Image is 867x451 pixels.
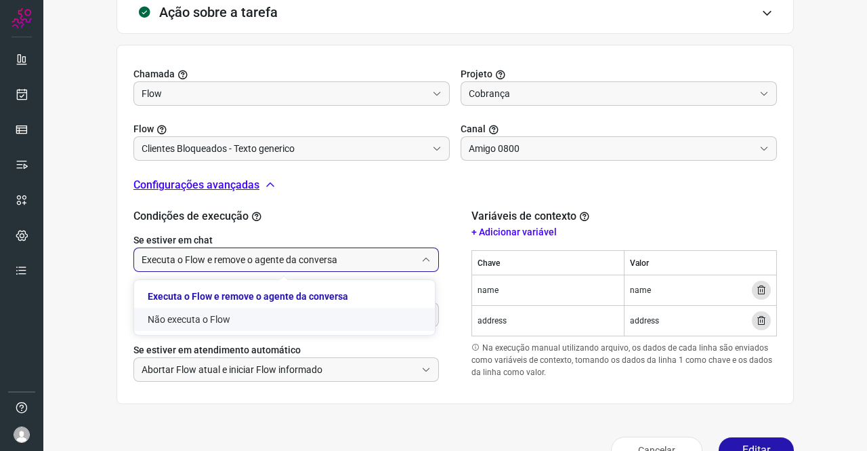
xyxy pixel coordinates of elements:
input: Você precisa criar/selecionar um Projeto. [142,137,427,160]
h3: Ação sobre a tarefa [159,4,278,20]
label: Se estiver em atendimento automático [133,343,439,357]
p: Configurações avançadas [133,177,259,193]
img: avatar-user-boy.jpg [14,427,30,443]
input: Selecione [142,248,416,271]
td: address [472,306,625,336]
td: name [472,275,625,306]
input: Selecionar projeto [469,82,754,105]
span: Flow [133,122,154,136]
h2: Variáveis de contexto [471,210,593,222]
span: Chamada [133,67,175,81]
span: name [630,284,651,296]
span: Canal [461,122,486,136]
p: Na execução manual utilizando arquivo, os dados de cada linha são enviados como variáveis de cont... [471,342,777,378]
span: address [630,315,659,327]
li: Não executa o Flow [134,308,435,331]
input: Selecione um canal [469,137,754,160]
img: Logo [12,8,32,28]
input: Selecionar projeto [142,82,427,105]
label: Se estiver em chat [133,233,439,248]
span: Projeto [461,67,492,81]
p: + Adicionar variável [471,225,777,239]
h2: Condições de execução [133,210,439,222]
li: Executa o Flow e remove o agente da conversa [134,285,435,308]
th: Chave [472,251,625,275]
input: Selecione [142,358,416,381]
th: Valor [625,251,777,275]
